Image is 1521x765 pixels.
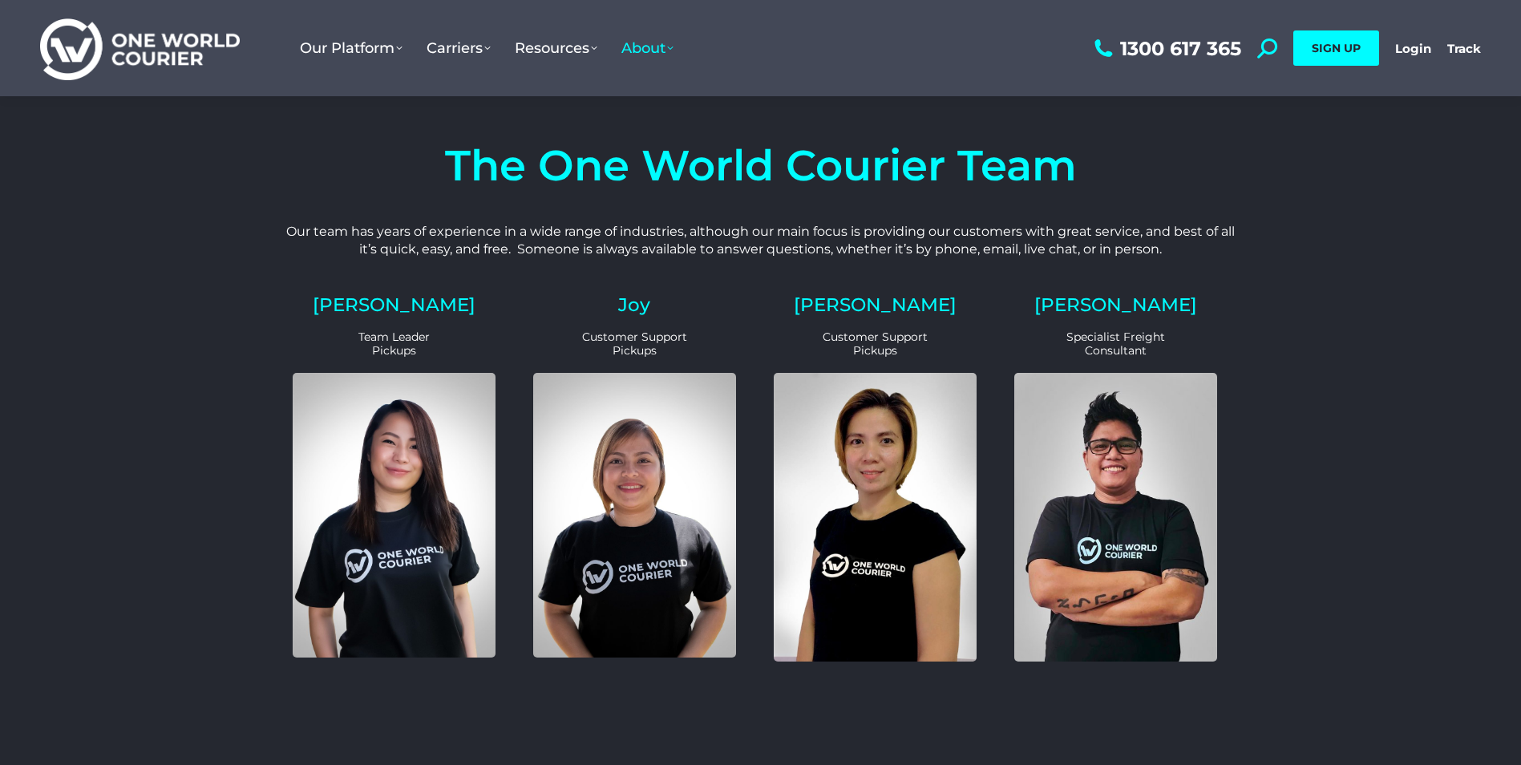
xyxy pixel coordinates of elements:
[515,39,597,57] span: Resources
[1090,38,1241,59] a: 1300 617 365
[621,39,674,57] span: About
[300,39,402,57] span: Our Platform
[1447,41,1481,56] a: Track
[1014,330,1217,358] p: Specialist Freight Consultant
[293,296,496,314] h2: [PERSON_NAME]
[415,23,503,73] a: Carriers
[1312,41,1361,55] span: SIGN UP
[1293,30,1379,66] a: SIGN UP
[293,330,496,358] p: Team Leader Pickups
[280,223,1242,259] p: Our team has years of experience in a wide range of industries, although our main focus is provid...
[427,39,491,57] span: Carriers
[533,296,736,314] h2: Joy
[1395,41,1431,56] a: Login
[774,296,977,314] h2: [PERSON_NAME]
[1014,373,1217,662] img: Eric Customer Support and Sales
[503,23,609,73] a: Resources
[288,23,415,73] a: Our Platform
[533,330,736,358] p: Customer Support Pickups
[609,23,686,73] a: About
[774,330,977,358] p: Customer Support Pickups
[1034,293,1197,316] a: [PERSON_NAME]
[40,16,240,81] img: One World Courier
[280,144,1242,187] h4: The One World Courier Team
